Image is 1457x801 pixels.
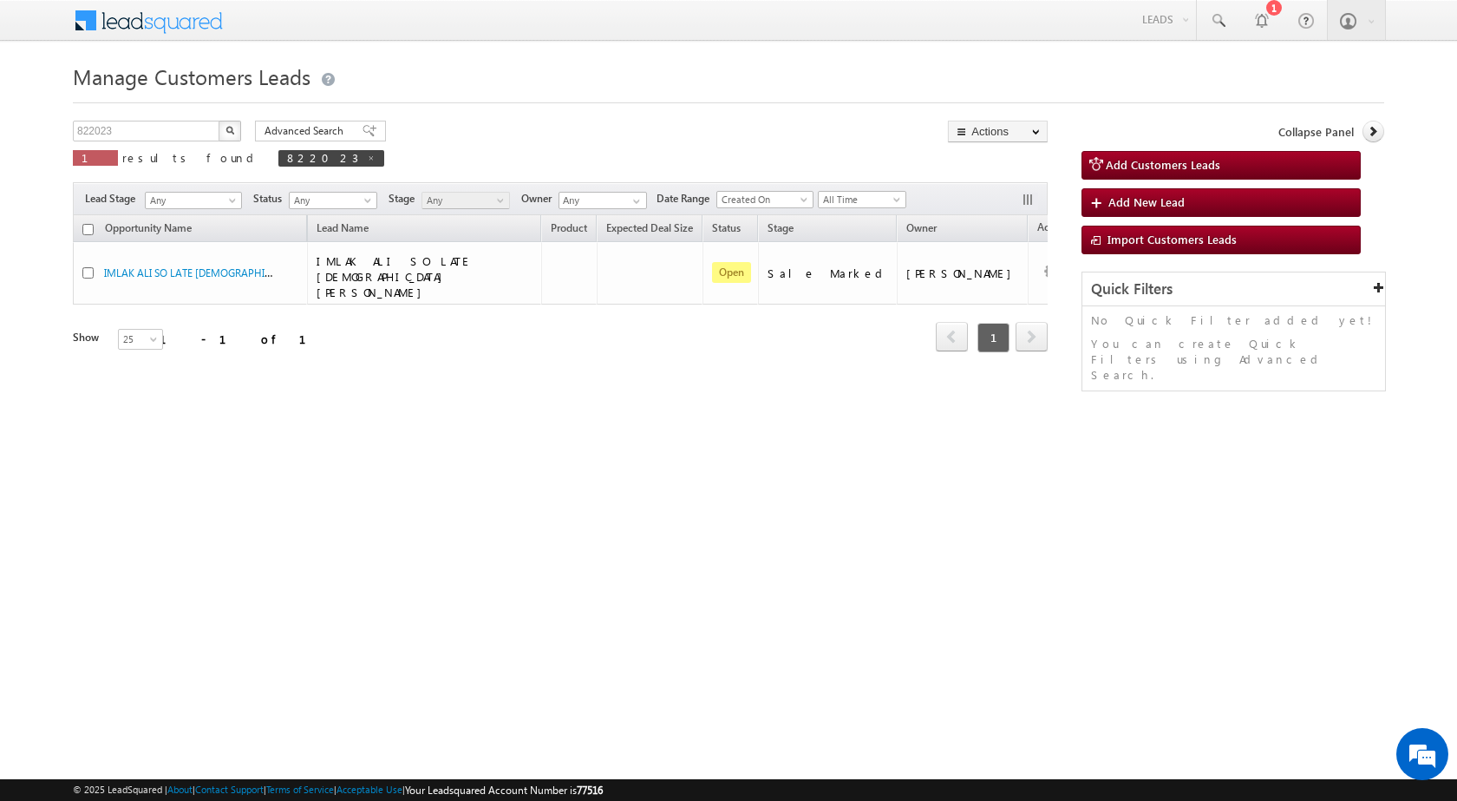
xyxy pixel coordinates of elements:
[145,192,242,209] a: Any
[606,221,693,234] span: Expected Deal Size
[287,150,358,165] span: 822023
[717,192,807,207] span: Created On
[389,191,421,207] span: Stage
[308,219,377,241] span: Lead Name
[85,191,142,207] span: Lead Stage
[1016,324,1048,351] a: next
[906,221,937,234] span: Owner
[1029,218,1081,240] span: Actions
[422,193,505,208] span: Any
[104,265,467,279] a: IMLAK ALI SO LATE [DEMOGRAPHIC_DATA][PERSON_NAME] - Customers Leads
[82,150,109,165] span: 1
[559,192,647,209] input: Type to Search
[712,262,751,283] span: Open
[1082,272,1385,306] div: Quick Filters
[118,329,163,350] a: 25
[266,784,334,795] a: Terms of Service
[551,221,587,234] span: Product
[521,191,559,207] span: Owner
[598,219,702,241] a: Expected Deal Size
[577,784,603,797] span: 77516
[1016,322,1048,351] span: next
[167,784,193,795] a: About
[265,123,349,139] span: Advanced Search
[936,324,968,351] a: prev
[146,193,236,208] span: Any
[906,266,1020,281] div: [PERSON_NAME]
[703,219,749,241] a: Status
[405,784,603,797] span: Your Leadsquared Account Number is
[977,323,1009,352] span: 1
[253,191,289,207] span: Status
[948,121,1048,142] button: Actions
[1091,336,1376,383] p: You can create Quick Filters using Advanced Search.
[1278,124,1354,140] span: Collapse Panel
[421,192,510,209] a: Any
[73,782,603,798] span: © 2025 LeadSquared | | | | |
[289,192,377,209] a: Any
[1107,232,1237,246] span: Import Customers Leads
[82,224,94,235] input: Check all records
[73,330,104,345] div: Show
[122,150,260,165] span: results found
[768,266,889,281] div: Sale Marked
[119,332,165,347] span: 25
[73,62,310,90] span: Manage Customers Leads
[290,193,372,208] span: Any
[225,126,234,135] img: Search
[1106,157,1220,172] span: Add Customers Leads
[657,191,716,207] span: Date Range
[105,221,192,234] span: Opportunity Name
[317,253,472,299] span: IMLAK ALI SO LATE [DEMOGRAPHIC_DATA][PERSON_NAME]
[624,193,645,210] a: Show All Items
[716,191,813,208] a: Created On
[936,322,968,351] span: prev
[759,219,802,241] a: Stage
[336,784,402,795] a: Acceptable Use
[96,219,200,241] a: Opportunity Name
[768,221,794,234] span: Stage
[1108,194,1185,209] span: Add New Lead
[819,192,901,207] span: All Time
[160,329,327,349] div: 1 - 1 of 1
[818,191,906,208] a: All Time
[195,784,264,795] a: Contact Support
[1091,312,1376,328] p: No Quick Filter added yet!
